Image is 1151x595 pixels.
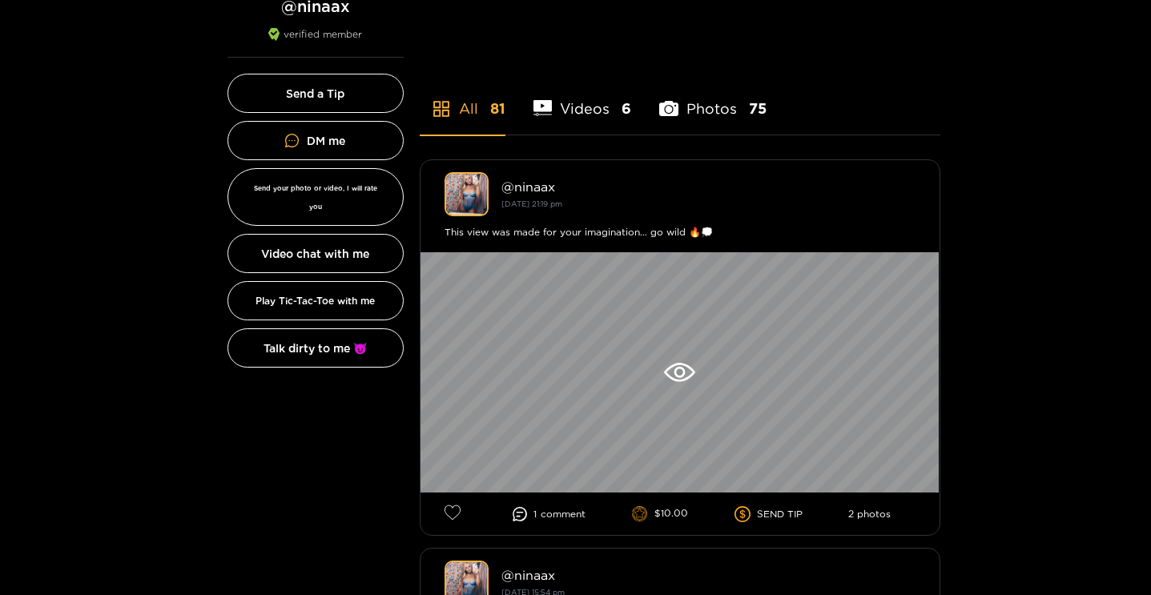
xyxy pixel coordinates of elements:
[622,98,631,119] span: 6
[541,509,586,520] span: comment
[445,224,916,240] div: This view was made for your imagination… go wild 🔥💭
[749,98,767,119] span: 75
[227,234,404,273] button: Video chat with me
[490,98,505,119] span: 81
[533,62,632,135] li: Videos
[227,168,404,226] button: Send your photo or video, I will rate you
[227,281,404,320] button: Play Tic-Tac-Toe with me
[445,172,489,216] img: ninaax
[501,179,916,194] div: @ ninaax
[227,28,404,58] div: verified member
[513,507,586,521] li: 1
[848,509,891,520] li: 2 photos
[227,74,404,113] button: Send a Tip
[227,121,404,160] button: DM me
[432,99,451,119] span: appstore
[659,62,767,135] li: Photos
[227,328,404,368] button: Talk dirty to me 😈
[734,506,803,522] li: SEND TIP
[501,199,562,208] small: [DATE] 21:19 pm
[420,62,505,135] li: All
[632,506,688,522] li: $10.00
[734,506,757,522] span: dollar
[501,568,916,582] div: @ ninaax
